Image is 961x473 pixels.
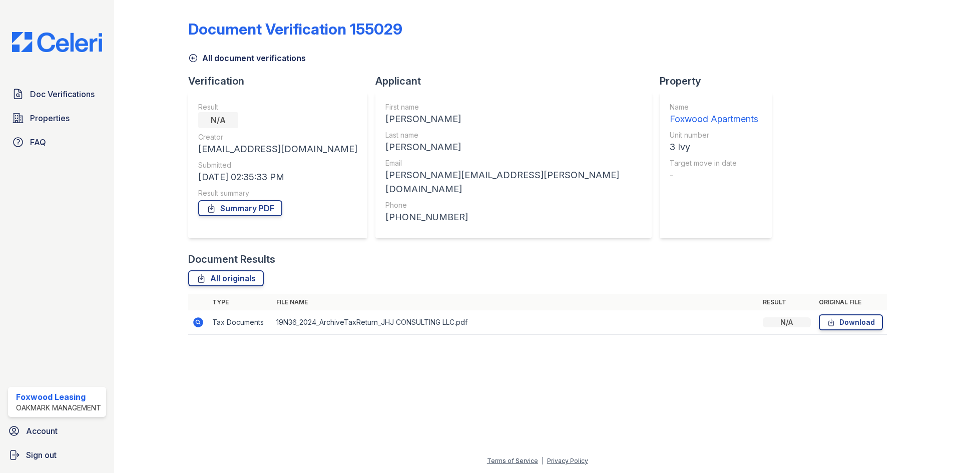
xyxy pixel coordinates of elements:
[198,142,357,156] div: [EMAIL_ADDRESS][DOMAIN_NAME]
[763,317,811,327] div: N/A
[4,421,110,441] a: Account
[385,200,642,210] div: Phone
[660,74,780,88] div: Property
[198,112,238,128] div: N/A
[670,102,758,112] div: Name
[188,270,264,286] a: All originals
[385,140,642,154] div: [PERSON_NAME]
[198,132,357,142] div: Creator
[670,112,758,126] div: Foxwood Apartments
[547,457,588,464] a: Privacy Policy
[385,130,642,140] div: Last name
[670,158,758,168] div: Target move in date
[30,136,46,148] span: FAQ
[208,310,272,335] td: Tax Documents
[30,112,70,124] span: Properties
[815,294,887,310] th: Original file
[385,102,642,112] div: First name
[670,102,758,126] a: Name Foxwood Apartments
[4,445,110,465] a: Sign out
[542,457,544,464] div: |
[16,391,101,403] div: Foxwood Leasing
[670,130,758,140] div: Unit number
[487,457,538,464] a: Terms of Service
[16,403,101,413] div: Oakmark Management
[670,168,758,182] div: -
[385,210,642,224] div: [PHONE_NUMBER]
[375,74,660,88] div: Applicant
[272,294,759,310] th: File name
[198,200,282,216] a: Summary PDF
[385,168,642,196] div: [PERSON_NAME][EMAIL_ADDRESS][PERSON_NAME][DOMAIN_NAME]
[8,84,106,104] a: Doc Verifications
[188,252,275,266] div: Document Results
[198,170,357,184] div: [DATE] 02:35:33 PM
[4,32,110,52] img: CE_Logo_Blue-a8612792a0a2168367f1c8372b55b34899dd931a85d93a1a3d3e32e68fde9ad4.png
[188,74,375,88] div: Verification
[188,20,402,38] div: Document Verification 155029
[198,188,357,198] div: Result summary
[188,52,306,64] a: All document verifications
[198,160,357,170] div: Submitted
[272,310,759,335] td: 19N36_2024_ArchiveTaxReturn_JHJ CONSULTING LLC.pdf
[26,449,57,461] span: Sign out
[8,108,106,128] a: Properties
[385,158,642,168] div: Email
[208,294,272,310] th: Type
[759,294,815,310] th: Result
[30,88,95,100] span: Doc Verifications
[819,314,883,330] a: Download
[198,102,357,112] div: Result
[385,112,642,126] div: [PERSON_NAME]
[26,425,58,437] span: Account
[670,140,758,154] div: 3 Ivy
[8,132,106,152] a: FAQ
